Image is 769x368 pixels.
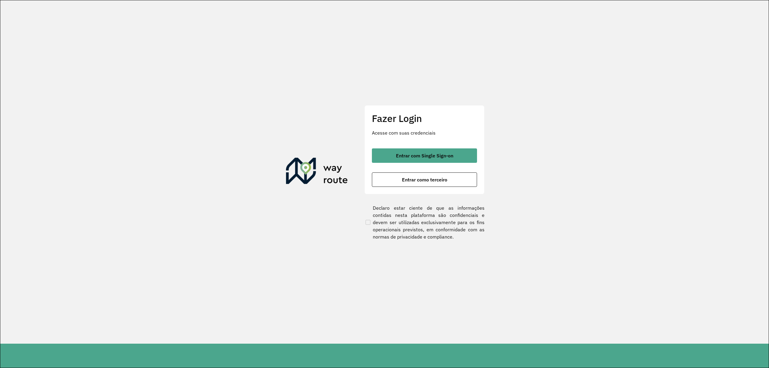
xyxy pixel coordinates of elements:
span: Entrar como terceiro [402,177,447,182]
button: button [372,148,477,163]
span: Entrar com Single Sign-on [396,153,453,158]
img: Roteirizador AmbevTech [286,158,348,187]
p: Acesse com suas credenciais [372,129,477,136]
label: Declaro estar ciente de que as informações contidas nesta plataforma são confidenciais e devem se... [364,204,485,240]
button: button [372,172,477,187]
h2: Fazer Login [372,113,477,124]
